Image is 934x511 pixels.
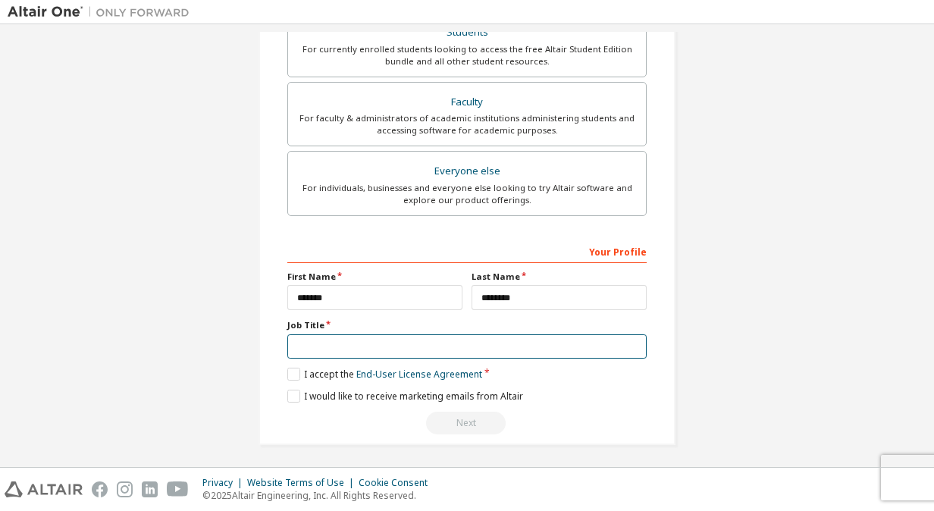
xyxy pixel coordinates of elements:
[287,412,647,434] div: Read and acccept EULA to continue
[472,271,647,283] label: Last Name
[5,481,83,497] img: altair_logo.svg
[117,481,133,497] img: instagram.svg
[287,390,523,403] label: I would like to receive marketing emails from Altair
[287,239,647,263] div: Your Profile
[92,481,108,497] img: facebook.svg
[287,271,462,283] label: First Name
[297,43,637,67] div: For currently enrolled students looking to access the free Altair Student Edition bundle and all ...
[247,477,359,489] div: Website Terms of Use
[167,481,189,497] img: youtube.svg
[142,481,158,497] img: linkedin.svg
[8,5,197,20] img: Altair One
[202,489,437,502] p: © 2025 Altair Engineering, Inc. All Rights Reserved.
[202,477,247,489] div: Privacy
[287,319,647,331] label: Job Title
[297,92,637,113] div: Faculty
[297,22,637,43] div: Students
[297,161,637,182] div: Everyone else
[359,477,437,489] div: Cookie Consent
[356,368,482,381] a: End-User License Agreement
[297,182,637,206] div: For individuals, businesses and everyone else looking to try Altair software and explore our prod...
[297,112,637,136] div: For faculty & administrators of academic institutions administering students and accessing softwa...
[287,368,482,381] label: I accept the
